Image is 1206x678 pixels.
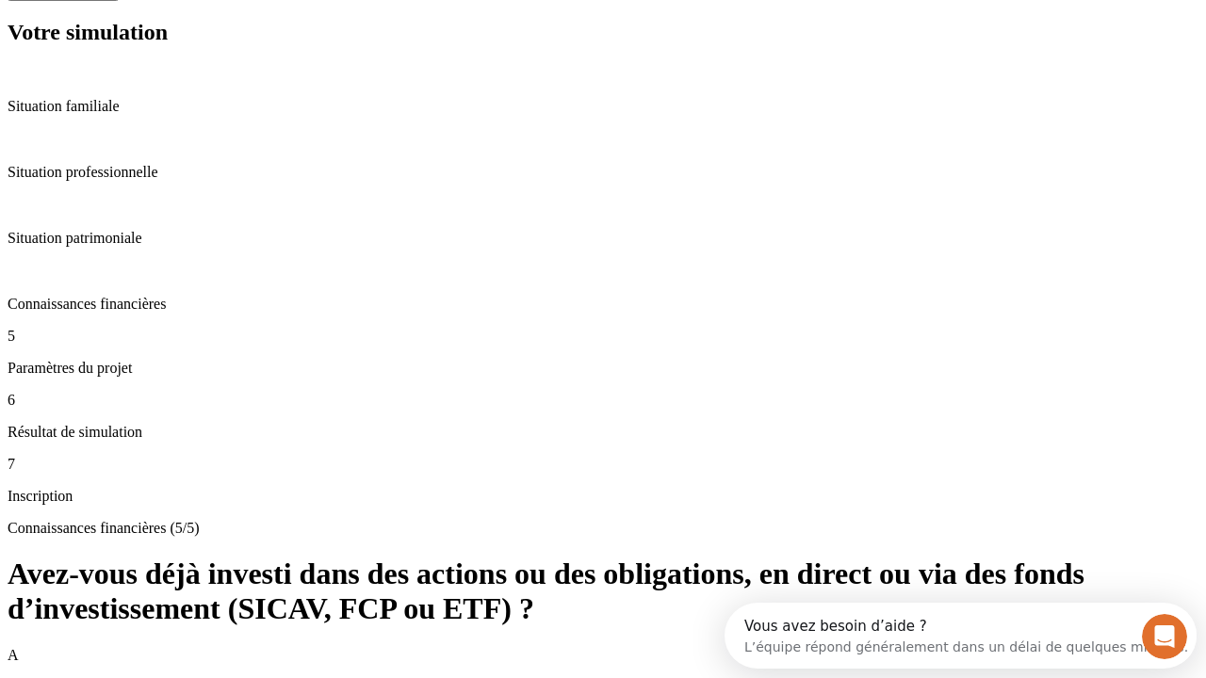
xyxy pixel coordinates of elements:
p: Inscription [8,488,1198,505]
p: Connaissances financières [8,296,1198,313]
p: Connaissances financières (5/5) [8,520,1198,537]
div: Ouvrir le Messenger Intercom [8,8,519,59]
h1: Avez-vous déjà investi dans des actions ou des obligations, en direct ou via des fonds d’investis... [8,557,1198,626]
p: Situation professionnelle [8,164,1198,181]
div: L’équipe répond généralement dans un délai de quelques minutes. [20,31,464,51]
p: A [8,647,1198,664]
iframe: Intercom live chat discovery launcher [725,603,1197,669]
p: Situation patrimoniale [8,230,1198,247]
p: 7 [8,456,1198,473]
p: Situation familiale [8,98,1198,115]
p: 6 [8,392,1198,409]
p: Paramètres du projet [8,360,1198,377]
div: Vous avez besoin d’aide ? [20,16,464,31]
p: 5 [8,328,1198,345]
p: Résultat de simulation [8,424,1198,441]
h2: Votre simulation [8,20,1198,45]
iframe: Intercom live chat [1142,614,1187,659]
